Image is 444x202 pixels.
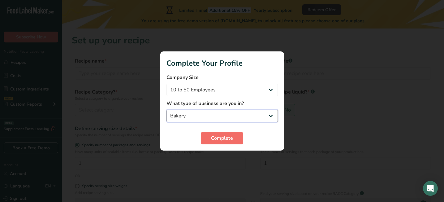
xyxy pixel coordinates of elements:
[166,100,278,107] label: What type of business are you in?
[423,181,438,196] div: Open Intercom Messenger
[201,132,243,144] button: Complete
[166,74,278,81] label: Company Size
[166,58,278,69] h1: Complete Your Profile
[211,134,233,142] span: Complete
